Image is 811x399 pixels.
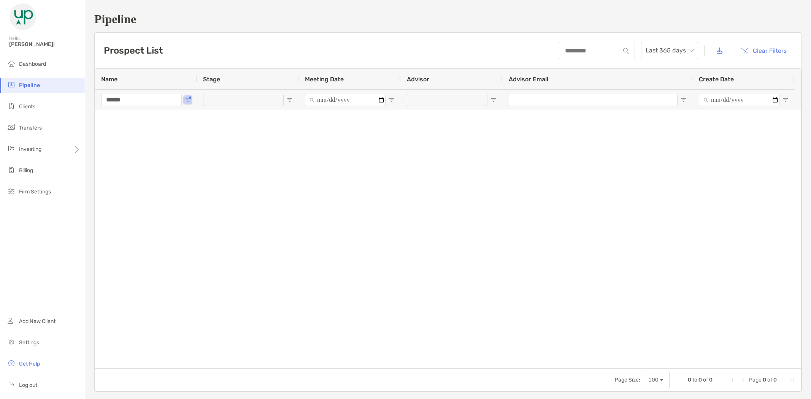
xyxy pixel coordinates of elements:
input: Meeting Date Filter Input [305,94,386,106]
button: Open Filter Menu [681,97,687,103]
img: pipeline icon [7,80,16,89]
img: settings icon [7,337,16,347]
div: Page Size: [615,377,640,383]
img: firm-settings icon [7,187,16,196]
img: investing icon [7,144,16,153]
img: get-help icon [7,359,16,368]
span: Investing [19,146,41,152]
span: 0 [709,377,713,383]
span: Settings [19,339,39,346]
span: 0 [763,377,766,383]
img: Zoe Logo [9,3,37,30]
span: Stage [203,76,220,83]
div: Last Page [789,377,795,383]
span: [PERSON_NAME]! [9,41,80,47]
img: add_new_client icon [7,316,16,325]
div: Page Size [645,371,670,389]
span: Pipeline [19,82,40,89]
div: Previous Page [740,377,746,383]
img: input icon [623,48,629,54]
span: 0 [688,377,691,383]
span: Clients [19,103,35,110]
input: Create Date Filter Input [699,94,779,106]
img: billing icon [7,165,16,174]
span: 0 [698,377,702,383]
span: Page [749,377,762,383]
img: transfers icon [7,123,16,132]
button: Open Filter Menu [389,97,395,103]
span: Name [101,76,117,83]
button: Clear Filters [735,42,792,59]
h3: Prospect List [104,45,163,56]
div: 100 [648,377,659,383]
span: to [692,377,697,383]
span: of [767,377,772,383]
img: dashboard icon [7,59,16,68]
div: Next Page [780,377,786,383]
span: Firm Settings [19,188,51,195]
span: Dashboard [19,61,46,67]
span: Get Help [19,361,40,367]
span: Meeting Date [305,76,344,83]
button: Open Filter Menu [185,97,191,103]
button: Open Filter Menu [287,97,293,103]
img: clients icon [7,101,16,111]
h1: Pipeline [94,12,802,26]
span: Last 365 days [646,42,694,59]
span: of [703,377,708,383]
span: Billing [19,167,33,174]
span: Create Date [699,76,734,83]
span: Transfers [19,125,42,131]
span: Advisor Email [509,76,548,83]
span: Log out [19,382,37,388]
span: 0 [773,377,777,383]
img: logout icon [7,380,16,389]
input: Name Filter Input [101,94,182,106]
span: Advisor [407,76,429,83]
input: Advisor Email Filter Input [509,94,678,106]
span: Add New Client [19,318,56,325]
button: Open Filter Menu [490,97,497,103]
button: Open Filter Menu [782,97,789,103]
div: First Page [731,377,737,383]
